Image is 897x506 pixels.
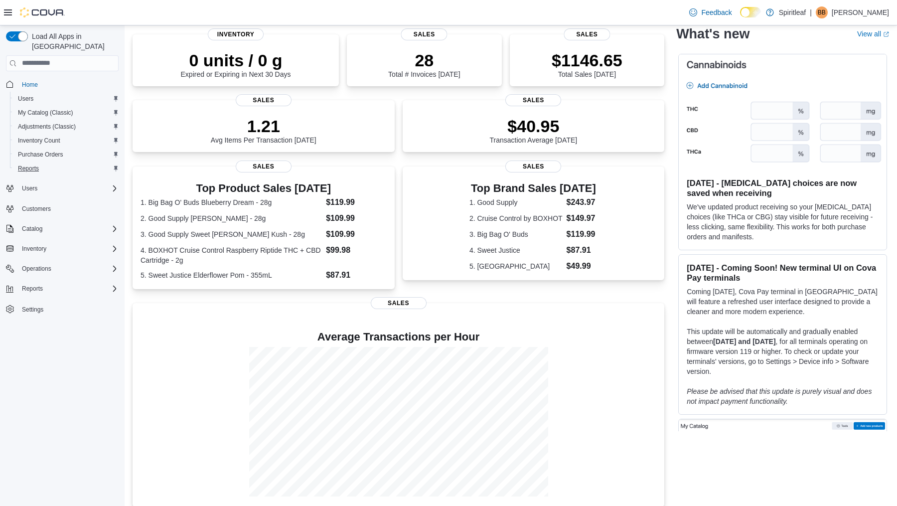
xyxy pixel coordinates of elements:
[490,116,578,144] div: Transaction Average [DATE]
[141,213,322,223] dt: 2. Good Supply [PERSON_NAME] - 28g
[18,263,119,275] span: Operations
[687,388,872,406] em: Please be advised that this update is purely visual and does not impact payment functionality.
[20,7,65,17] img: Cova
[211,116,316,144] div: Avg Items Per Transaction [DATE]
[18,304,47,316] a: Settings
[883,31,889,37] svg: External link
[552,50,622,78] div: Total Sales [DATE]
[141,270,322,280] dt: 5. Sweet Justice Elderflower Pom - 355mL
[211,116,316,136] p: 1.21
[18,223,119,235] span: Catalog
[713,338,775,346] strong: [DATE] and [DATE]
[22,245,46,253] span: Inventory
[18,95,33,103] span: Users
[18,243,50,255] button: Inventory
[490,116,578,136] p: $40.95
[14,135,64,147] a: Inventory Count
[469,245,563,255] dt: 4. Sweet Justice
[740,7,761,17] input: Dark Mode
[14,135,119,147] span: Inventory Count
[14,107,119,119] span: My Catalog (Classic)
[18,123,76,131] span: Adjustments (Classic)
[14,107,77,119] a: My Catalog (Classic)
[2,77,123,92] button: Home
[687,287,879,317] p: Coming [DATE], Cova Pay terminal in [GEOGRAPHIC_DATA] will feature a refreshed user interface des...
[18,263,55,275] button: Operations
[181,50,291,78] div: Expired or Expiring in Next 30 Days
[18,223,46,235] button: Catalog
[14,149,67,161] a: Purchase Orders
[685,2,736,22] a: Feedback
[10,148,123,162] button: Purchase Orders
[18,165,39,172] span: Reports
[326,269,386,281] dd: $87.91
[18,182,41,194] button: Users
[14,163,43,174] a: Reports
[22,184,37,192] span: Users
[326,244,386,256] dd: $99.98
[816,6,828,18] div: Bobby B
[687,178,879,198] h3: [DATE] - [MEDICAL_DATA] choices are now saved when receiving
[326,212,386,224] dd: $109.99
[564,28,610,40] span: Sales
[567,196,598,208] dd: $243.97
[10,162,123,175] button: Reports
[857,30,889,38] a: View allExternal link
[141,197,322,207] dt: 1. Big Bag O' Buds Blueberry Dream - 28g
[141,245,322,265] dt: 4. BOXHOT Cruise Control Raspberry Riptide THC + CBD Cartridge - 2g
[18,182,119,194] span: Users
[687,327,879,377] p: This update will be automatically and gradually enabled between , for all terminals operating on ...
[14,121,119,133] span: Adjustments (Classic)
[2,181,123,195] button: Users
[469,261,563,271] dt: 5. [GEOGRAPHIC_DATA]
[28,31,119,51] span: Load All Apps in [GEOGRAPHIC_DATA]
[505,161,561,172] span: Sales
[2,262,123,276] button: Operations
[141,182,387,194] h3: Top Product Sales [DATE]
[14,121,80,133] a: Adjustments (Classic)
[22,265,51,273] span: Operations
[469,182,598,194] h3: Top Brand Sales [DATE]
[6,73,119,342] nav: Complex example
[22,205,51,213] span: Customers
[14,149,119,161] span: Purchase Orders
[10,134,123,148] button: Inventory Count
[687,202,879,242] p: We've updated product receiving so your [MEDICAL_DATA] choices (like THCa or CBG) stay visible fo...
[14,93,119,105] span: Users
[567,212,598,224] dd: $149.97
[326,196,386,208] dd: $119.99
[22,285,43,293] span: Reports
[371,297,427,309] span: Sales
[22,306,43,314] span: Settings
[676,26,749,42] h2: What's new
[10,120,123,134] button: Adjustments (Classic)
[18,137,60,145] span: Inventory Count
[18,151,63,159] span: Purchase Orders
[18,109,73,117] span: My Catalog (Classic)
[14,163,119,174] span: Reports
[388,50,460,70] p: 28
[18,243,119,255] span: Inventory
[181,50,291,70] p: 0 units / 0 g
[469,213,563,223] dt: 2. Cruise Control by BOXHOT
[779,6,806,18] p: Spiritleaf
[2,282,123,296] button: Reports
[18,78,119,91] span: Home
[687,263,879,283] h3: [DATE] - Coming Soon! New terminal UI on Cova Pay terminals
[208,28,264,40] span: Inventory
[18,283,119,295] span: Reports
[22,81,38,89] span: Home
[22,225,42,233] span: Catalog
[469,229,563,239] dt: 3. Big Bag O' Buds
[18,283,47,295] button: Reports
[2,222,123,236] button: Catalog
[2,302,123,316] button: Settings
[141,229,322,239] dt: 3. Good Supply Sweet [PERSON_NAME] Kush - 28g
[567,260,598,272] dd: $49.99
[567,228,598,240] dd: $119.99
[10,92,123,106] button: Users
[326,228,386,240] dd: $109.99
[2,201,123,216] button: Customers
[832,6,889,18] p: [PERSON_NAME]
